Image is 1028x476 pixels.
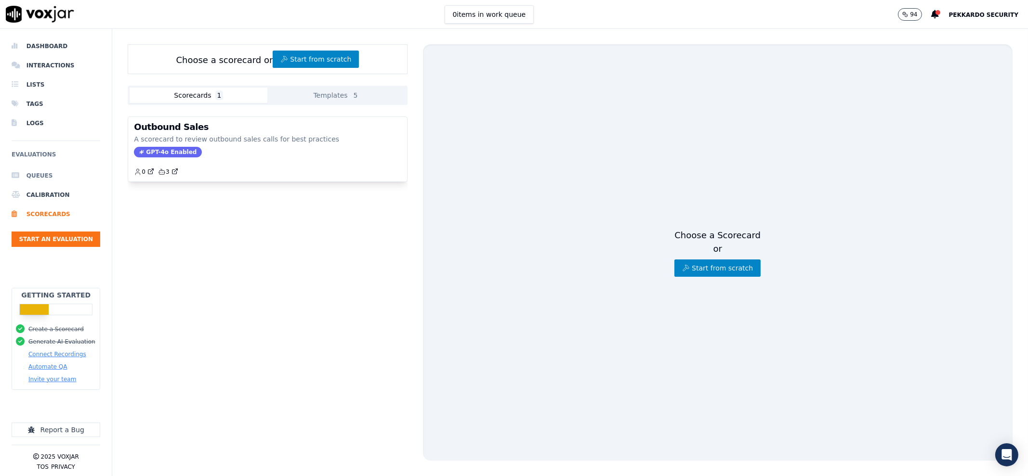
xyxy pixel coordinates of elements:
[21,290,91,300] h2: Getting Started
[674,229,761,277] div: Choose a Scorecard or
[51,463,75,471] button: Privacy
[12,94,100,114] a: Tags
[445,5,534,24] button: 0items in work queue
[910,11,917,18] p: 94
[898,8,931,21] button: 94
[12,185,100,205] a: Calibration
[37,463,48,471] button: TOS
[28,350,86,358] button: Connect Recordings
[674,259,761,277] button: Start from scratch
[28,363,67,371] button: Automate QA
[12,423,100,437] button: Report a Bug
[134,168,154,176] a: 0
[949,9,1028,20] button: Pekkardo Security
[12,56,100,75] a: Interactions
[12,75,100,94] a: Lists
[898,8,922,21] button: 94
[158,168,178,176] a: 3
[267,88,405,103] button: Templates
[134,123,401,131] h3: Outbound Sales
[352,90,360,100] span: 5
[128,44,407,74] div: Choose a scorecard or
[134,168,158,176] button: 0
[12,205,100,224] a: Scorecards
[273,51,359,68] button: Start from scratch
[28,325,84,333] button: Create a Scorecard
[134,147,202,157] span: GPT-4o Enabled
[130,88,267,103] button: Scorecards
[12,166,100,185] a: Queues
[215,90,224,100] span: 1
[12,37,100,56] a: Dashboard
[949,12,1018,18] span: Pekkardo Security
[28,375,76,383] button: Invite your team
[12,149,100,166] h6: Evaluations
[12,232,100,247] button: Start an Evaluation
[134,134,401,144] p: A scorecard to review outbound sales calls for best practices
[28,338,95,346] button: Generate AI Evaluation
[41,453,79,461] p: 2025 Voxjar
[6,6,74,23] img: voxjar logo
[995,443,1018,466] div: Open Intercom Messenger
[12,114,100,133] a: Logs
